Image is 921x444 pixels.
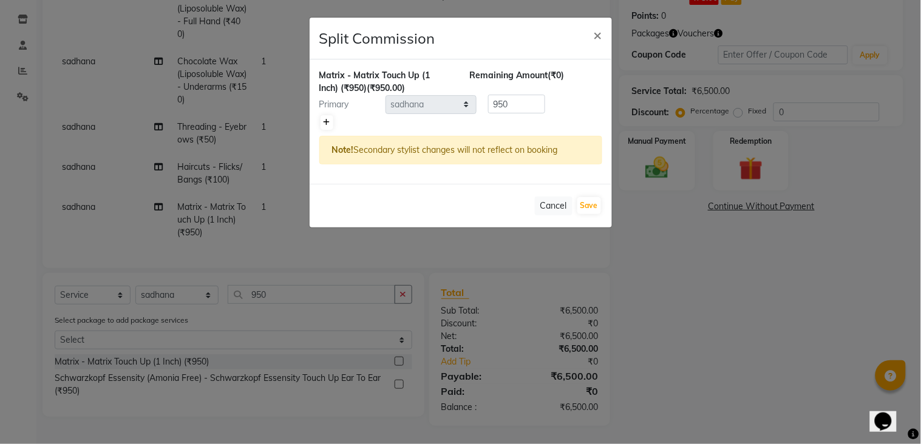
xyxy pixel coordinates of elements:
button: Cancel [535,197,573,215]
button: Save [577,197,601,214]
iframe: chat widget [870,395,909,432]
span: (₹0) [548,70,565,81]
div: Secondary stylist changes will not reflect on booking [319,136,602,164]
strong: Note! [332,144,354,155]
span: (₹950.00) [367,82,406,93]
button: Close [584,18,612,52]
div: Primary [310,98,386,111]
span: Remaining Amount [470,70,548,81]
span: × [594,25,602,44]
span: Matrix - Matrix Touch Up (1 Inch) (₹950) [319,70,430,93]
h4: Split Commission [319,27,435,49]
